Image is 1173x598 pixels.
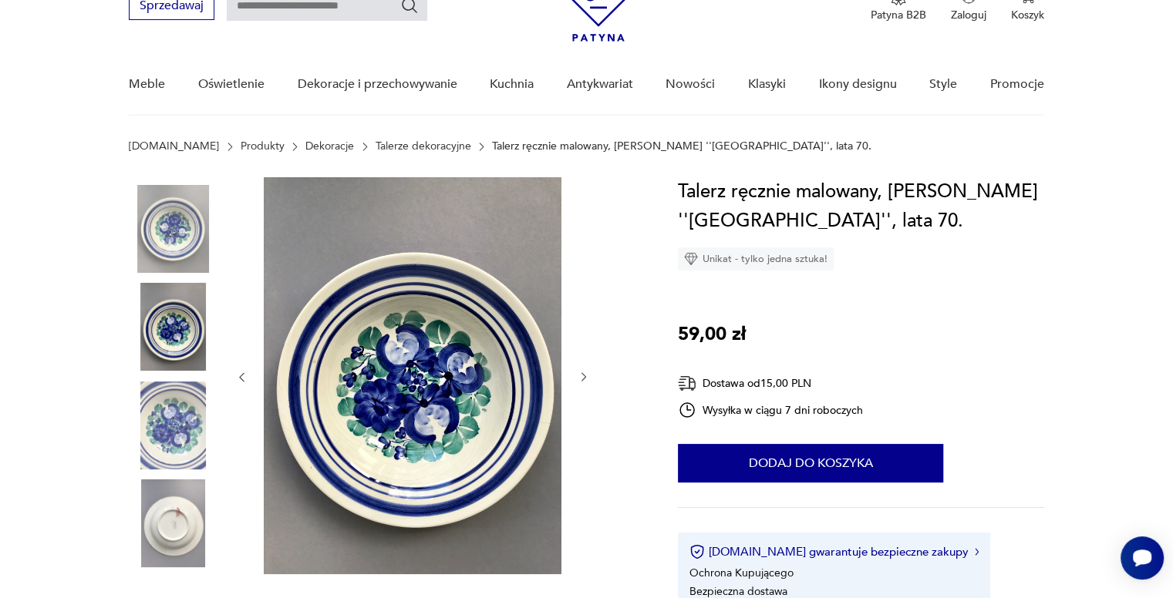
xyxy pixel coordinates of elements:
h1: Talerz ręcznie malowany, [PERSON_NAME] ''[GEOGRAPHIC_DATA]'', lata 70. [678,177,1044,236]
a: Style [929,55,957,114]
a: Ikony designu [818,55,896,114]
p: 59,00 zł [678,320,746,349]
li: Ochrona Kupującego [689,566,794,580]
img: Ikona diamentu [684,252,698,266]
a: [DOMAIN_NAME] [129,140,219,153]
a: Sprzedawaj [129,2,214,12]
iframe: Smartsupp widget button [1121,536,1164,580]
img: Ikona dostawy [678,374,696,393]
a: Dekoracje i przechowywanie [297,55,457,114]
a: Klasyki [748,55,786,114]
a: Kuchnia [490,55,534,114]
img: Zdjęcie produktu Talerz ręcznie malowany, Fajans ''Włocławek'', lata 70. [129,479,217,567]
div: Dostawa od 15,00 PLN [678,374,863,393]
img: Zdjęcie produktu Talerz ręcznie malowany, Fajans ''Włocławek'', lata 70. [129,381,217,469]
a: Oświetlenie [198,55,265,114]
a: Nowości [666,55,715,114]
a: Produkty [241,140,285,153]
p: Koszyk [1011,8,1044,22]
div: Unikat - tylko jedna sztuka! [678,247,834,270]
a: Dekoracje [305,140,354,153]
a: Promocje [990,55,1044,114]
p: Talerz ręcznie malowany, [PERSON_NAME] ''[GEOGRAPHIC_DATA]'', lata 70. [492,140,871,153]
img: Zdjęcie produktu Talerz ręcznie malowany, Fajans ''Włocławek'', lata 70. [264,177,561,574]
p: Patyna B2B [871,8,926,22]
a: Talerze dekoracyjne [376,140,471,153]
button: [DOMAIN_NAME] gwarantuje bezpieczne zakupy [689,544,979,559]
a: Antykwariat [567,55,633,114]
a: Meble [129,55,165,114]
button: Dodaj do koszyka [678,444,943,482]
img: Ikona strzałki w prawo [975,548,979,556]
img: Ikona certyfikatu [689,544,705,559]
p: Zaloguj [951,8,986,22]
div: Wysyłka w ciągu 7 dni roboczych [678,401,863,419]
img: Zdjęcie produktu Talerz ręcznie malowany, Fajans ''Włocławek'', lata 70. [129,283,217,371]
img: Zdjęcie produktu Talerz ręcznie malowany, Fajans ''Włocławek'', lata 70. [129,185,217,273]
